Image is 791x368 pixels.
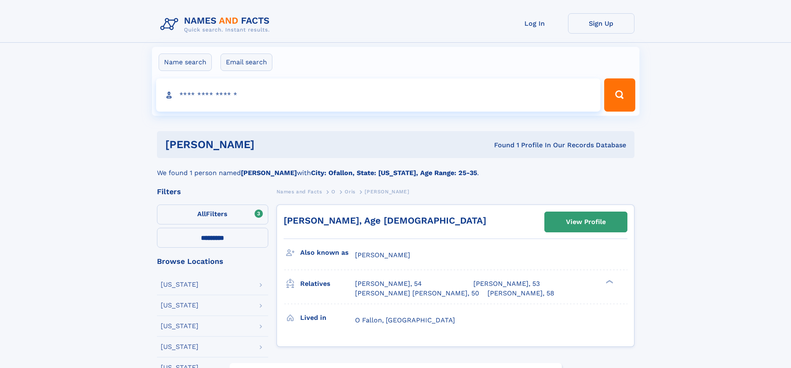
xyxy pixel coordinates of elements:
[277,186,322,197] a: Names and Facts
[300,311,355,325] h3: Lived in
[241,169,297,177] b: [PERSON_NAME]
[300,277,355,291] h3: Relatives
[165,139,375,150] h1: [PERSON_NAME]
[156,78,601,112] input: search input
[355,279,422,288] a: [PERSON_NAME], 54
[374,141,626,150] div: Found 1 Profile In Our Records Database
[157,258,268,265] div: Browse Locations
[157,13,277,36] img: Logo Names and Facts
[545,212,627,232] a: View Profile
[197,210,206,218] span: All
[345,189,355,195] span: Oris
[487,289,554,298] a: [PERSON_NAME], 58
[568,13,634,34] a: Sign Up
[161,344,198,350] div: [US_STATE]
[355,251,410,259] span: [PERSON_NAME]
[345,186,355,197] a: Oris
[566,212,606,232] div: View Profile
[473,279,540,288] a: [PERSON_NAME], 53
[365,189,409,195] span: [PERSON_NAME]
[161,323,198,329] div: [US_STATE]
[220,54,272,71] label: Email search
[331,189,336,195] span: O
[355,289,479,298] a: [PERSON_NAME] [PERSON_NAME], 50
[604,78,635,112] button: Search Button
[161,281,198,288] div: [US_STATE]
[331,186,336,197] a: O
[604,279,614,285] div: ❯
[157,158,634,178] div: We found 1 person named with .
[311,169,477,177] b: City: Ofallon, State: [US_STATE], Age Range: 25-35
[300,246,355,260] h3: Also known as
[159,54,212,71] label: Name search
[355,316,455,324] span: O Fallon, [GEOGRAPHIC_DATA]
[284,215,486,226] a: [PERSON_NAME], Age [DEMOGRAPHIC_DATA]
[161,302,198,309] div: [US_STATE]
[502,13,568,34] a: Log In
[157,205,268,224] label: Filters
[157,188,268,195] div: Filters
